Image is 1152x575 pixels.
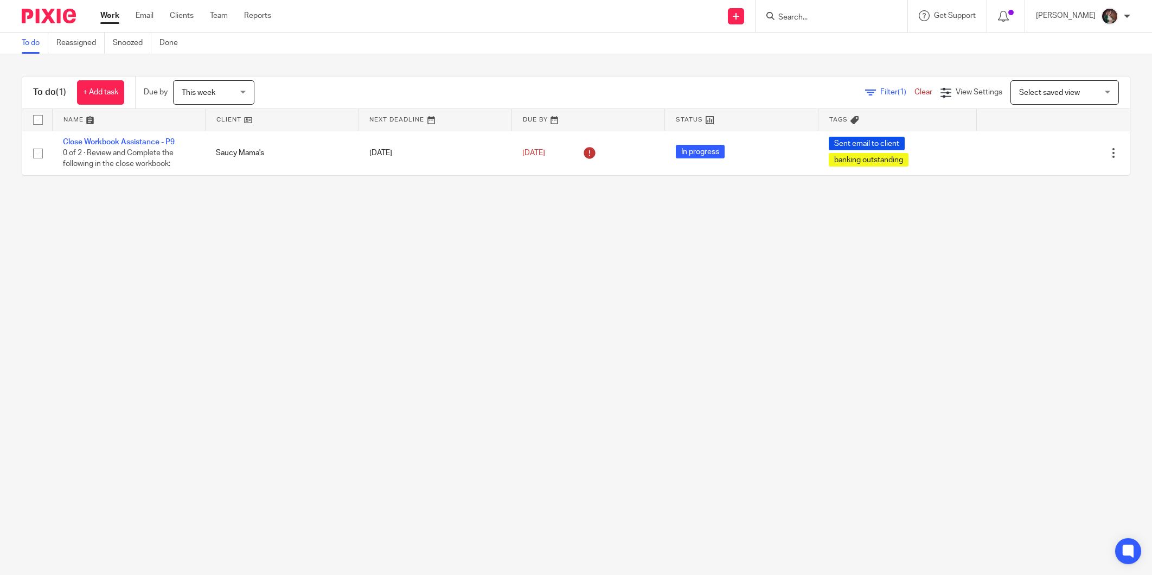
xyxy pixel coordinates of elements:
p: Due by [144,87,168,98]
a: Work [100,10,119,21]
a: Snoozed [113,33,151,54]
td: [DATE] [359,131,511,175]
p: [PERSON_NAME] [1036,10,1096,21]
h1: To do [33,87,66,98]
a: Close Workbook Assistance - P9 [63,138,175,146]
span: In progress [676,145,725,158]
img: Profile%20picture%20JUS.JPG [1101,8,1118,25]
span: Tags [829,117,848,123]
span: Select saved view [1019,89,1080,97]
img: Pixie [22,9,76,23]
span: View Settings [956,88,1002,96]
td: Saucy Mama's [205,131,358,175]
span: Filter [880,88,914,96]
a: + Add task [77,80,124,105]
span: (1) [56,88,66,97]
a: Clear [914,88,932,96]
span: (1) [898,88,906,96]
a: To do [22,33,48,54]
a: Done [159,33,186,54]
span: Sent email to client [829,137,905,150]
a: Team [210,10,228,21]
a: Clients [170,10,194,21]
a: Email [136,10,153,21]
input: Search [777,13,875,23]
span: 0 of 2 · Review and Complete the following in the close workbook: [63,149,174,168]
a: Reports [244,10,271,21]
span: banking outstanding [829,153,908,167]
a: Reassigned [56,33,105,54]
span: This week [182,89,215,97]
span: Get Support [934,12,976,20]
span: [DATE] [522,149,545,157]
